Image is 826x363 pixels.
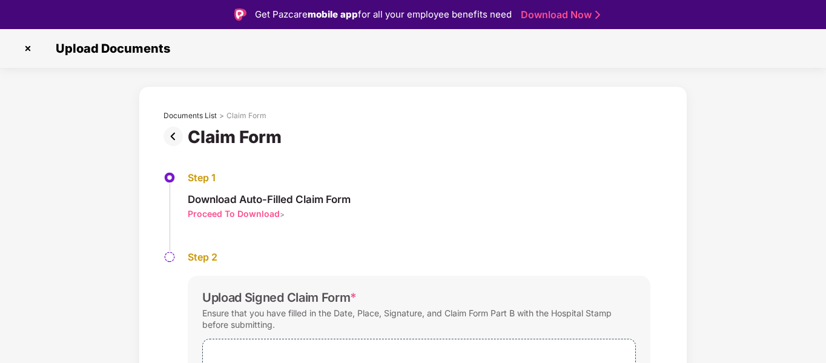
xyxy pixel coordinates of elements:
div: > [219,111,224,121]
a: Download Now [521,8,596,21]
img: svg+xml;base64,PHN2ZyBpZD0iU3RlcC1QZW5kaW5nLTMyeDMyIiB4bWxucz0iaHR0cDovL3d3dy53My5vcmcvMjAwMC9zdm... [164,251,176,263]
span: Upload Documents [44,41,176,56]
img: svg+xml;base64,PHN2ZyBpZD0iUHJldi0zMngzMiIgeG1sbnM9Imh0dHA6Ly93d3cudzMub3JnLzIwMDAvc3ZnIiB3aWR0aD... [164,127,188,146]
img: svg+xml;base64,PHN2ZyBpZD0iQ3Jvc3MtMzJ4MzIiIHhtbG5zPSJodHRwOi8vd3d3LnczLm9yZy8yMDAwL3N2ZyIgd2lkdG... [18,39,38,58]
div: Claim Form [226,111,266,121]
div: Upload Signed Claim Form [202,290,357,305]
img: svg+xml;base64,PHN2ZyBpZD0iU3RlcC1BY3RpdmUtMzJ4MzIiIHhtbG5zPSJodHRwOi8vd3d3LnczLm9yZy8yMDAwL3N2Zy... [164,172,176,184]
img: Stroke [595,8,600,21]
img: Logo [234,8,246,21]
div: Download Auto-Filled Claim Form [188,193,351,206]
div: Ensure that you have filled in the Date, Place, Signature, and Claim Form Part B with the Hospita... [202,305,636,333]
div: Get Pazcare for all your employee benefits need [255,7,512,22]
span: > [280,210,285,219]
div: Step 2 [188,251,650,264]
div: Claim Form [188,127,286,147]
strong: mobile app [308,8,358,20]
div: Documents List [164,111,217,121]
div: Step 1 [188,172,351,184]
div: Proceed To Download [188,208,280,219]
